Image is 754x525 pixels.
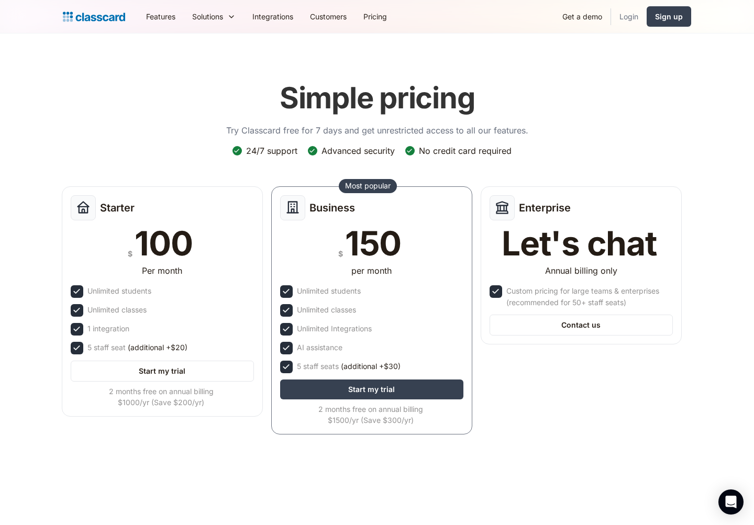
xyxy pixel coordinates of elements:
[419,145,512,157] div: No credit card required
[87,342,187,353] div: 5 staff seat
[280,81,475,116] h1: Simple pricing
[554,5,611,28] a: Get a demo
[138,5,184,28] a: Features
[246,145,297,157] div: 24/7 support
[226,124,528,137] p: Try Classcard free for 7 days and get unrestricted access to all our features.
[192,11,223,22] div: Solutions
[184,5,244,28] div: Solutions
[302,5,355,28] a: Customers
[345,181,391,191] div: Most popular
[297,304,356,316] div: Unlimited classes
[309,202,355,214] h2: Business
[100,202,135,214] h2: Starter
[545,264,617,277] div: Annual billing only
[490,315,673,336] a: Contact us
[341,361,401,372] span: (additional +$30)
[355,5,395,28] a: Pricing
[655,11,683,22] div: Sign up
[611,5,647,28] a: Login
[338,247,343,260] div: $
[87,285,151,297] div: Unlimited students
[87,304,147,316] div: Unlimited classes
[135,227,192,260] div: 100
[142,264,182,277] div: Per month
[519,202,571,214] h2: Enterprise
[502,227,657,260] div: Let's chat
[647,6,691,27] a: Sign up
[297,285,361,297] div: Unlimited students
[128,247,132,260] div: $
[321,145,395,157] div: Advanced security
[297,361,401,372] div: 5 staff seats
[351,264,392,277] div: per month
[297,323,372,334] div: Unlimited Integrations
[718,489,744,515] div: Open Intercom Messenger
[280,379,463,399] a: Start my trial
[63,9,125,24] a: home
[244,5,302,28] a: Integrations
[280,404,461,426] div: 2 months free on annual billing $1500/yr (Save $300/yr)
[71,361,254,382] a: Start my trial
[71,386,252,408] div: 2 months free on annual billing $1000/yr (Save $200/yr)
[345,227,401,260] div: 150
[128,342,187,353] span: (additional +$20)
[297,342,342,353] div: AI assistance
[87,323,129,334] div: 1 integration
[506,285,671,308] div: Custom pricing for large teams & enterprises (recommended for 50+ staff seats)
